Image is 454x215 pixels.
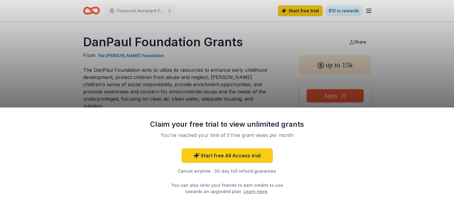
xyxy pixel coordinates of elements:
[149,168,305,175] div: Cancel anytime · 30-day full refund guarantee
[156,132,298,139] div: You've reached your limit of 5 free grant views per month
[149,120,305,129] div: Claim your free trial to view unlimited grants
[182,148,273,163] a: Start free All Access trial
[244,188,267,195] a: Learn more
[166,182,288,195] div: You can also refer your friends to earn credits to use towards an upgraded plan. .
